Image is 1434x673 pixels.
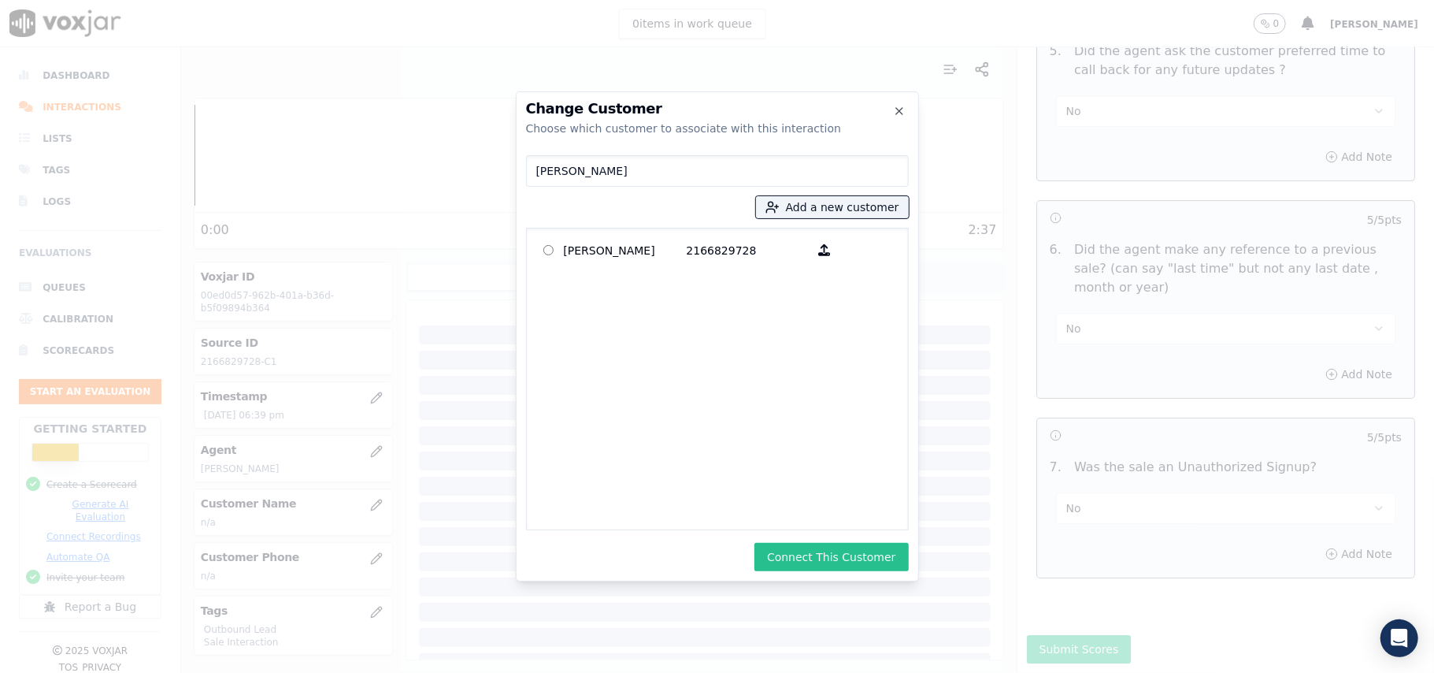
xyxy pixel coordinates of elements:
[564,238,687,262] p: [PERSON_NAME]
[543,245,554,255] input: [PERSON_NAME] 2166829728
[810,238,840,262] button: [PERSON_NAME] 2166829728
[756,196,909,218] button: Add a new customer
[526,102,909,116] h2: Change Customer
[687,238,810,262] p: 2166829728
[526,121,909,136] div: Choose which customer to associate with this interaction
[754,543,908,571] button: Connect This Customer
[1380,619,1418,657] div: Open Intercom Messenger
[526,155,909,187] input: Search Customers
